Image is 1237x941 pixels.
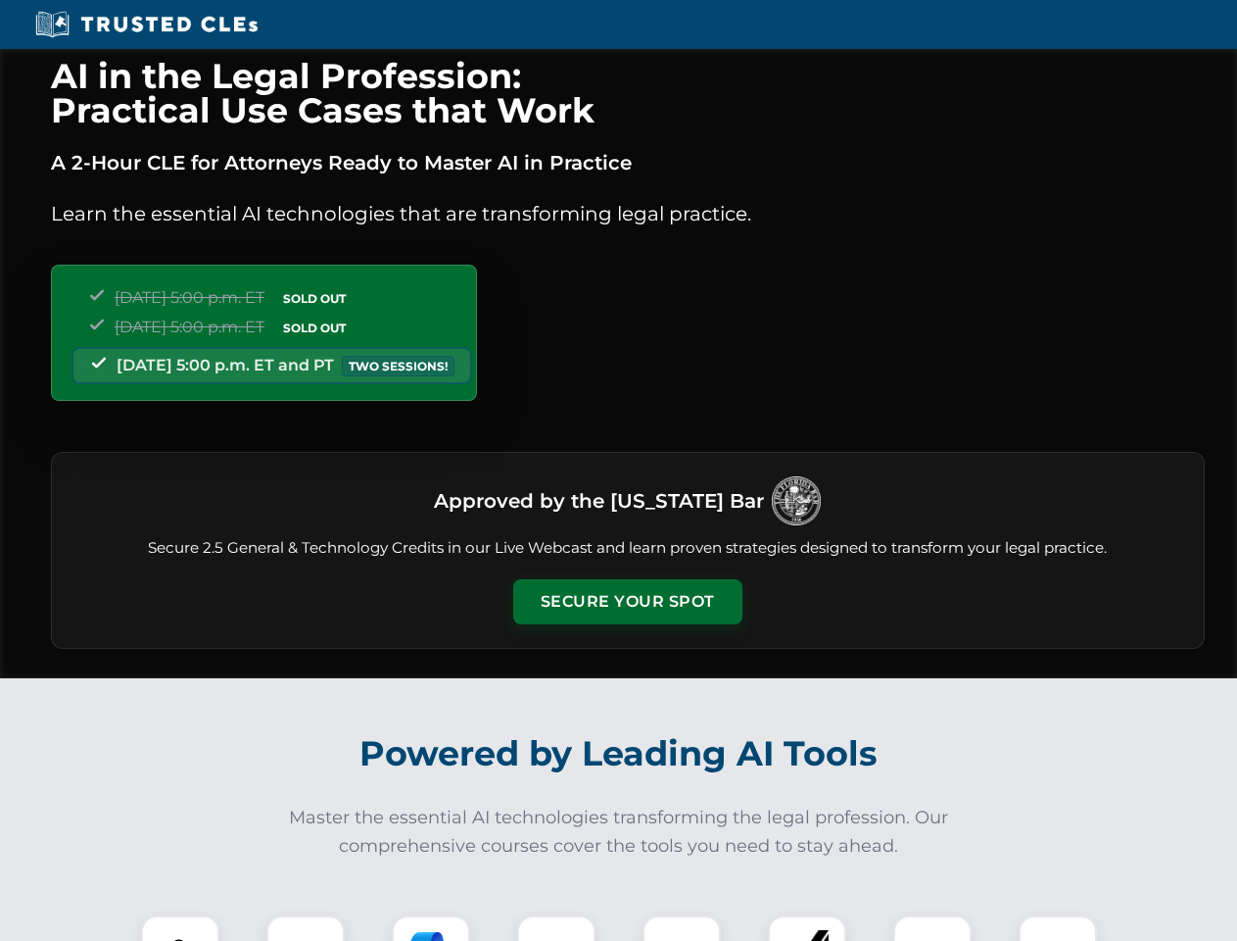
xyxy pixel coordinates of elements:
h2: Powered by Leading AI Tools [76,719,1162,788]
span: [DATE] 5:00 p.m. ET [115,318,264,336]
span: SOLD OUT [276,318,353,338]
p: Master the essential AI technologies transforming the legal profession. Our comprehensive courses... [276,804,962,861]
h1: AI in the Legal Profession: Practical Use Cases that Work [51,59,1205,127]
p: Learn the essential AI technologies that are transforming legal practice. [51,198,1205,229]
span: [DATE] 5:00 p.m. ET [115,288,264,307]
button: Secure Your Spot [513,579,742,624]
p: Secure 2.5 General & Technology Credits in our Live Webcast and learn proven strategies designed ... [75,537,1180,560]
img: Trusted CLEs [29,10,263,39]
p: A 2-Hour CLE for Attorneys Ready to Master AI in Practice [51,147,1205,178]
img: Logo [772,476,821,525]
span: SOLD OUT [276,288,353,309]
h3: Approved by the [US_STATE] Bar [434,483,764,519]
